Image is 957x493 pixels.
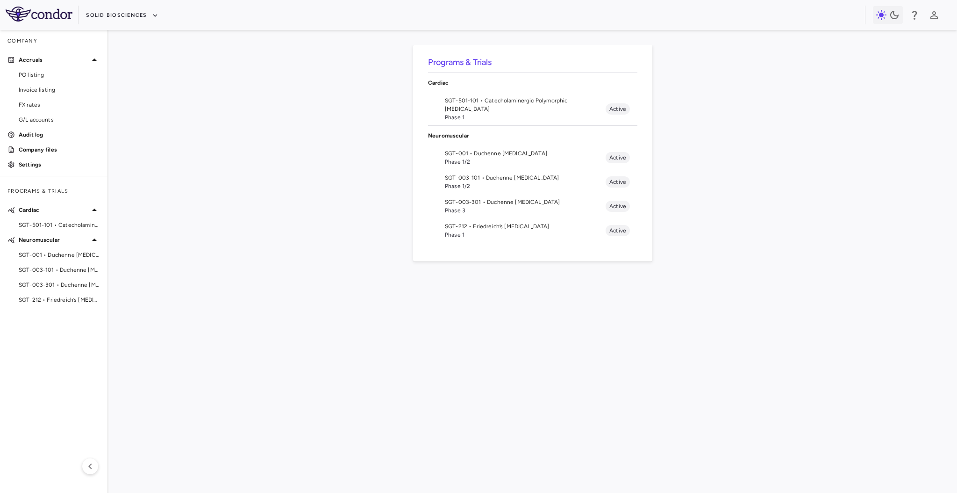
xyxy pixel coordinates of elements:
[445,222,606,231] span: SGT-212 • Friedreich’s [MEDICAL_DATA]
[428,145,637,170] li: SGT-001 • Duchenne [MEDICAL_DATA]Phase 1/2Active
[428,131,637,140] p: Neuromuscular
[445,113,606,122] span: Phase 1
[19,160,100,169] p: Settings
[606,105,630,113] span: Active
[19,266,100,274] span: SGT-003-101 • Duchenne [MEDICAL_DATA]
[606,226,630,235] span: Active
[19,101,100,109] span: FX rates
[19,296,100,304] span: SGT-212 • Friedreich’s [MEDICAL_DATA]
[428,56,637,69] h6: Programs & Trials
[86,8,158,23] button: Solid Biosciences
[428,79,637,87] p: Cardiac
[19,56,89,64] p: Accruals
[19,145,100,154] p: Company files
[445,174,606,182] span: SGT-003-101 • Duchenne [MEDICAL_DATA]
[606,153,630,162] span: Active
[445,149,606,158] span: SGT-001 • Duchenne [MEDICAL_DATA]
[19,206,89,214] p: Cardiac
[19,236,89,244] p: Neuromuscular
[19,71,100,79] span: PO listing
[428,93,637,125] li: SGT-501-101 • Catecholaminergic Polymorphic [MEDICAL_DATA]Phase 1Active
[428,126,637,145] div: Neuromuscular
[428,170,637,194] li: SGT-003-101 • Duchenne [MEDICAL_DATA]Phase 1/2Active
[445,206,606,215] span: Phase 3
[19,221,100,229] span: SGT-501-101 • Catecholaminergic Polymorphic [MEDICAL_DATA]
[428,218,637,243] li: SGT-212 • Friedreich’s [MEDICAL_DATA]Phase 1Active
[445,182,606,190] span: Phase 1/2
[19,86,100,94] span: Invoice listing
[6,7,72,22] img: logo-full-SnFGN8VE.png
[428,194,637,218] li: SGT-003-301 • Duchenne [MEDICAL_DATA]Phase 3Active
[445,198,606,206] span: SGT-003-301 • Duchenne [MEDICAL_DATA]
[19,116,100,124] span: G/L accounts
[606,178,630,186] span: Active
[428,73,637,93] div: Cardiac
[19,130,100,139] p: Audit log
[19,281,100,289] span: SGT-003-301 • Duchenne [MEDICAL_DATA]
[606,202,630,210] span: Active
[445,96,606,113] span: SGT-501-101 • Catecholaminergic Polymorphic [MEDICAL_DATA]
[445,158,606,166] span: Phase 1/2
[19,251,100,259] span: SGT-001 • Duchenne [MEDICAL_DATA]
[445,231,606,239] span: Phase 1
